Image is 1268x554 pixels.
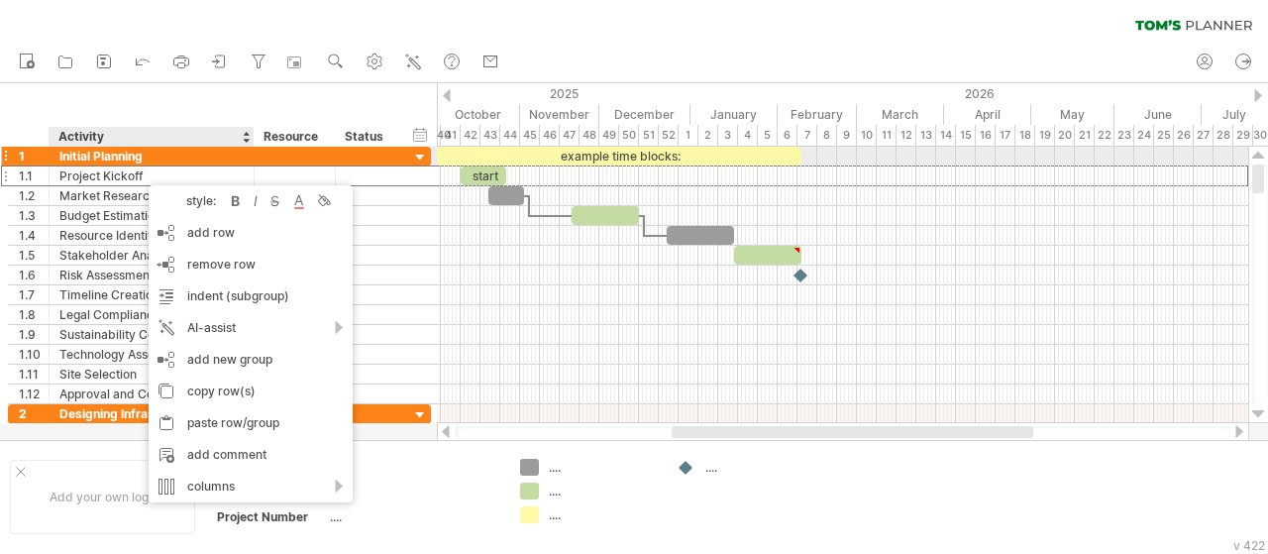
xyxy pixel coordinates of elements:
div: 1.10 [19,345,49,364]
div: Site Selection [59,365,244,384]
div: 12 [897,125,916,146]
div: Designing Infrastructure [59,404,244,423]
div: Stakeholder Analysis [59,246,244,265]
div: 1.1 [19,166,49,185]
div: copy row(s) [149,376,353,407]
div: 44 [500,125,520,146]
div: 16 [976,125,996,146]
div: indent (subgroup) [149,280,353,312]
div: 1.2 [19,186,49,205]
div: 42 [461,125,480,146]
div: 1.4 [19,226,49,245]
div: 25 [1154,125,1174,146]
div: 41 [441,125,461,146]
div: 8 [817,125,837,146]
div: add row [149,217,353,249]
div: Technology Assessment [59,345,244,364]
div: 1.11 [19,365,49,384]
div: add new group [149,344,353,376]
div: AI-assist [149,312,353,344]
div: Sustainability Consideration [59,325,244,344]
div: .... [549,506,657,523]
div: Legal Compliance Check [59,305,244,324]
div: 45 [520,125,540,146]
div: 11 [877,125,897,146]
div: 9 [837,125,857,146]
div: 17 [996,125,1015,146]
div: 21 [1075,125,1095,146]
div: 18 [1015,125,1035,146]
div: Resource Identification [59,226,244,245]
div: example time blocks: [437,147,801,166]
div: 49 [599,125,619,146]
div: 1.5 [19,246,49,265]
div: 28 [1214,125,1233,146]
div: April 2026 [944,104,1031,125]
div: .... [705,459,813,476]
div: June 2026 [1114,104,1202,125]
div: Risk Assessment [59,266,244,284]
div: 7 [797,125,817,146]
div: columns [149,471,353,502]
div: 1 [679,125,698,146]
div: 14 [936,125,956,146]
div: .... [330,484,496,500]
div: 48 [580,125,599,146]
div: 2 [698,125,718,146]
div: February 2026 [778,104,857,125]
div: Budget Estimation [59,206,244,225]
div: May 2026 [1031,104,1114,125]
div: 1.6 [19,266,49,284]
div: 1.9 [19,325,49,344]
div: 26 [1174,125,1194,146]
div: Timeline Creation [59,285,244,304]
div: 1.7 [19,285,49,304]
div: 13 [916,125,936,146]
div: 20 [1055,125,1075,146]
div: 5 [758,125,778,146]
div: 23 [1114,125,1134,146]
div: 1 [19,147,49,166]
div: 3 [718,125,738,146]
div: 2 [19,404,49,423]
div: Add your own logo [10,460,195,534]
div: March 2026 [857,104,944,125]
div: January 2026 [690,104,778,125]
div: .... [330,459,496,476]
div: 15 [956,125,976,146]
span: remove row [187,257,256,272]
div: 4 [738,125,758,146]
div: .... [330,508,496,525]
div: Activity [58,127,243,147]
div: 1.12 [19,385,49,403]
div: Approval and Commencement. [59,385,244,403]
div: Status [345,127,388,147]
div: 6 [778,125,797,146]
div: paste row/group [149,407,353,439]
div: Resource [264,127,324,147]
div: 1.8 [19,305,49,324]
div: Market Research [59,186,244,205]
div: 19 [1035,125,1055,146]
div: 24 [1134,125,1154,146]
div: 52 [659,125,679,146]
div: 10 [857,125,877,146]
div: 50 [619,125,639,146]
div: 1.3 [19,206,49,225]
div: .... [549,483,657,499]
div: 27 [1194,125,1214,146]
div: Initial Planning [59,147,244,166]
div: 46 [540,125,560,146]
div: 43 [480,125,500,146]
div: December 2025 [599,104,690,125]
div: November 2025 [520,104,599,125]
div: 29 [1233,125,1253,146]
div: v 422 [1233,538,1265,553]
div: 47 [560,125,580,146]
div: 51 [639,125,659,146]
div: Project Number [217,508,326,525]
div: 22 [1095,125,1114,146]
div: add comment [149,439,353,471]
div: style: [157,193,226,208]
div: start [461,166,506,185]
